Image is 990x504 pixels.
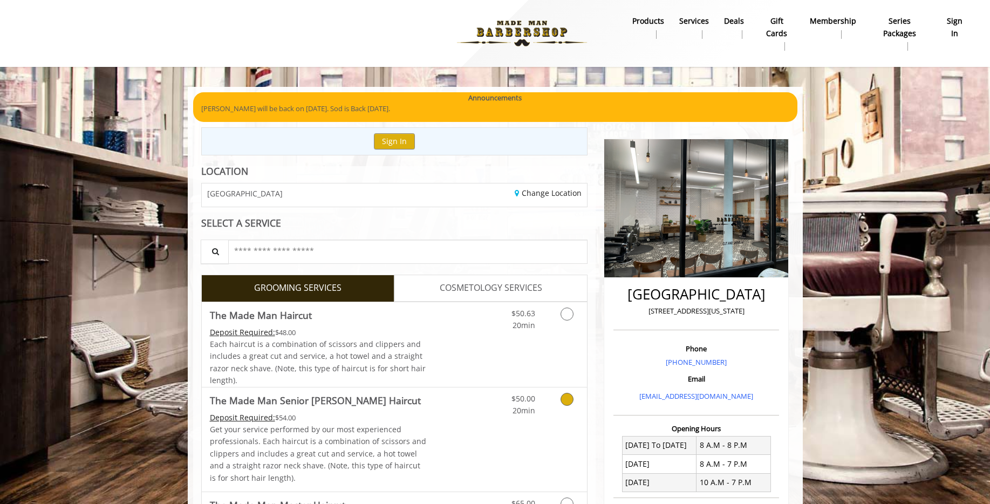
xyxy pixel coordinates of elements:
p: Get your service performed by our most experienced professionals. Each haircut is a combination o... [210,424,427,484]
div: SELECT A SERVICE [201,218,588,228]
b: sign in [943,15,967,39]
button: Sign In [374,133,415,149]
a: Series packagesSeries packages [864,13,935,53]
td: [DATE] [622,455,697,473]
a: sign insign in [935,13,974,42]
b: The Made Man Haircut [210,308,312,323]
span: 20min [513,405,535,416]
b: Membership [810,15,856,27]
span: [GEOGRAPHIC_DATA] [207,189,283,197]
a: Productsproducts [625,13,672,42]
div: $48.00 [210,326,427,338]
span: This service needs some Advance to be paid before we block your appointment [210,327,275,337]
a: [PHONE_NUMBER] [666,357,727,367]
a: MembershipMembership [802,13,864,42]
b: products [632,15,664,27]
h2: [GEOGRAPHIC_DATA] [616,287,776,302]
span: GROOMING SERVICES [254,281,342,295]
b: LOCATION [201,165,248,178]
td: [DATE] [622,473,697,492]
td: 8 A.M - 7 P.M [697,455,771,473]
span: 20min [513,320,535,330]
img: Made Man Barbershop logo [448,4,596,63]
b: Series packages [871,15,927,39]
span: $50.00 [511,393,535,404]
button: Service Search [201,240,229,264]
td: [DATE] To [DATE] [622,436,697,454]
h3: Opening Hours [613,425,779,432]
p: [PERSON_NAME] will be back on [DATE]. Sod is Back [DATE]. [201,103,789,114]
h3: Phone [616,345,776,352]
a: Gift cardsgift cards [752,13,802,53]
span: Each haircut is a combination of scissors and clippers and includes a great cut and service, a ho... [210,339,426,385]
a: ServicesServices [672,13,716,42]
a: [EMAIL_ADDRESS][DOMAIN_NAME] [639,391,753,401]
span: $50.63 [511,308,535,318]
span: This service needs some Advance to be paid before we block your appointment [210,412,275,423]
h3: Email [616,375,776,383]
td: 8 A.M - 8 P.M [697,436,771,454]
a: Change Location [515,188,582,198]
b: The Made Man Senior [PERSON_NAME] Haircut [210,393,421,408]
p: [STREET_ADDRESS][US_STATE] [616,305,776,317]
b: Deals [724,15,744,27]
b: gift cards [759,15,795,39]
b: Services [679,15,709,27]
td: 10 A.M - 7 P.M [697,473,771,492]
b: Announcements [468,92,522,104]
a: DealsDeals [716,13,752,42]
div: $54.00 [210,412,427,424]
span: COSMETOLOGY SERVICES [440,281,542,295]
